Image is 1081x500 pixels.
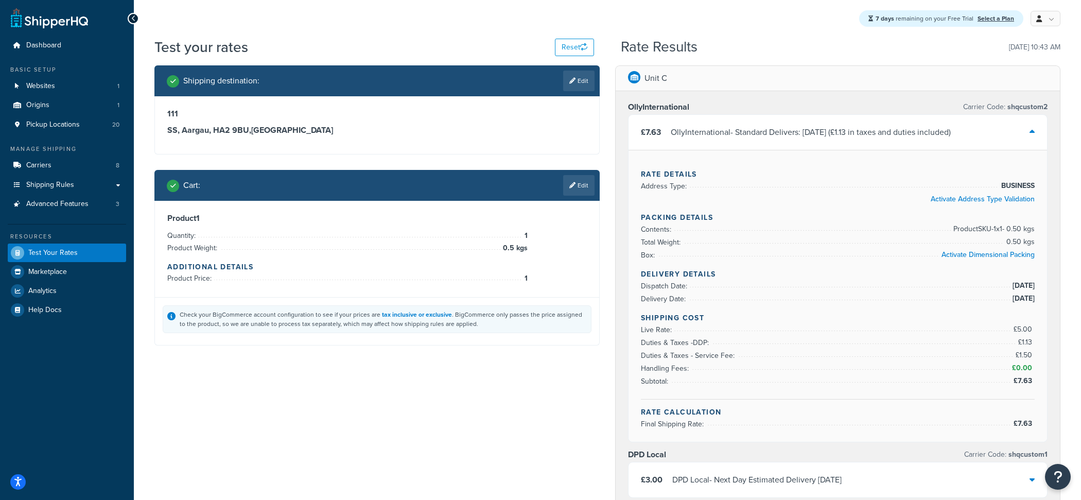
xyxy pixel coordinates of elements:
[563,71,595,91] a: Edit
[28,306,62,315] span: Help Docs
[641,337,711,348] span: Duties & Taxes - DDP :
[167,125,587,135] h3: SS, Aargau, HA2 9BU , [GEOGRAPHIC_DATA]
[8,232,126,241] div: Resources
[951,223,1035,235] span: Product SKU-1 x 1 - 0.50 kgs
[641,237,683,248] span: Total Weight:
[641,324,674,335] span: Live Rate:
[1014,324,1035,335] span: £5.00
[8,156,126,175] a: Carriers8
[167,213,587,223] h3: Product 1
[167,262,587,272] h4: Additional Details
[167,243,220,253] span: Product Weight:
[8,301,126,319] a: Help Docs
[8,244,126,262] a: Test Your Rates
[1010,280,1035,292] span: [DATE]
[1018,337,1035,348] span: £1.13
[8,195,126,214] a: Advanced Features3
[26,161,51,170] span: Carriers
[964,447,1048,462] p: Carrier Code:
[8,36,126,55] a: Dashboard
[1006,449,1048,460] span: shqcustom1
[8,156,126,175] li: Carriers
[641,269,1035,280] h4: Delivery Details
[167,273,214,284] span: Product Price:
[382,310,452,319] a: tax inclusive or exclusive
[8,96,126,115] a: Origins1
[1045,464,1071,490] button: Open Resource Center
[28,287,57,296] span: Analytics
[8,65,126,74] div: Basic Setup
[641,363,691,374] span: Handling Fees:
[555,39,594,56] button: Reset
[167,230,198,241] span: Quantity:
[1016,350,1035,360] span: £1.50
[876,14,894,23] strong: 7 days
[167,109,587,119] h3: 111
[180,310,587,329] div: Check your BigCommerce account configuration to see if your prices are . BigCommerce only passes ...
[26,200,89,209] span: Advanced Features
[671,125,951,140] div: OllyInternational - Standard Delivers: [DATE]
[978,14,1014,23] a: Select a Plan
[117,101,119,110] span: 1
[641,181,689,192] span: Address Type:
[641,376,671,387] span: Subtotal:
[28,249,78,257] span: Test Your Rates
[641,126,661,138] span: £7.63
[8,145,126,153] div: Manage Shipping
[116,200,119,209] span: 3
[628,102,689,112] h3: OllyInternational
[621,39,698,55] h2: Rate Results
[641,169,1035,180] h4: Rate Details
[26,120,80,129] span: Pickup Locations
[641,212,1035,223] h4: Packing Details
[8,282,126,300] a: Analytics
[1014,418,1035,429] span: £7.63
[826,126,951,138] span: ( in taxes and duties included )
[999,180,1035,192] span: BUSINESS
[1010,292,1035,305] span: [DATE]
[183,181,200,190] h2: Cart :
[1004,236,1035,248] span: 0.50 kgs
[641,281,690,291] span: Dispatch Date:
[154,37,248,57] h1: Test your rates
[8,77,126,96] a: Websites1
[8,176,126,195] a: Shipping Rules
[644,71,667,85] p: Unit C
[8,96,126,115] li: Origins
[116,161,119,170] span: 8
[672,473,842,487] div: DPD Local - Next Day Estimated Delivery [DATE]
[26,82,55,91] span: Websites
[8,115,126,134] a: Pickup Locations20
[1014,375,1035,386] span: £7.63
[522,272,528,285] span: 1
[641,350,737,361] span: Duties & Taxes - Service Fee:
[931,194,1035,204] a: Activate Address Type Validation
[500,242,528,254] span: 0.5 kgs
[183,76,259,85] h2: Shipping destination :
[641,294,688,304] span: Delivery Date:
[1005,101,1048,112] span: shqcustom2
[112,120,119,129] span: 20
[8,263,126,281] a: Marketplace
[117,82,119,91] span: 1
[628,450,666,460] h3: DPD Local
[963,100,1048,114] p: Carrier Code:
[641,313,1035,323] h4: Shipping Cost
[1012,363,1035,373] span: £0.00
[26,41,61,50] span: Dashboard
[641,224,674,235] span: Contents:
[26,181,74,189] span: Shipping Rules
[8,77,126,96] li: Websites
[876,14,975,23] span: remaining on your Free Trial
[641,407,1035,418] h4: Rate Calculation
[8,195,126,214] li: Advanced Features
[522,230,528,242] span: 1
[641,419,706,429] span: Final Shipping Rate:
[1009,40,1060,55] p: [DATE] 10:43 AM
